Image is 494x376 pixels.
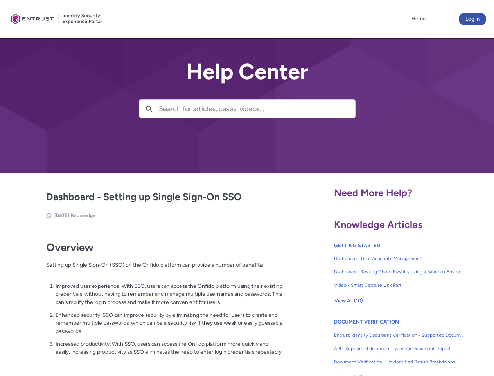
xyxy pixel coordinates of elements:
input: Search for articles, cases, videos... [159,100,355,118]
h2: Dashboard - Setting up Single Sign-On SSO [46,190,283,204]
a: GETTING STARTED [334,242,380,248]
strong: Overview [46,241,93,254]
li: Knowledge [71,212,95,219]
a: Home [410,13,428,25]
span: Dashboard - Testing Check Results using a Sandbox Environment [334,268,464,275]
p: Setting up Single Sign-On (SSO) on the Onfido platform can provide a number of benefits: [46,261,283,277]
span: Need More Help? [334,187,412,199]
span: View All (10) [334,295,363,307]
a: Video - Smart Capture Link Part 1 [334,278,464,292]
button: Log in [459,13,486,25]
span: [DATE] [54,213,69,218]
span: Dashboard - User Accounts Management [334,255,464,262]
button: Search [139,100,159,118]
button: View All (10) [334,295,363,307]
span: Video - Smart Capture Link Part 1 [334,282,464,289]
h2: Help Center [139,60,356,84]
a: Dashboard - User Accounts Management [334,252,464,265]
span: Knowledge Articles [334,219,422,230]
p: Improved user experience: With SSO, users can access the Onfido platform using their existing cre... [56,282,283,306]
a: Dashboard - Testing Check Results using a Sandbox Environment [334,265,464,278]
